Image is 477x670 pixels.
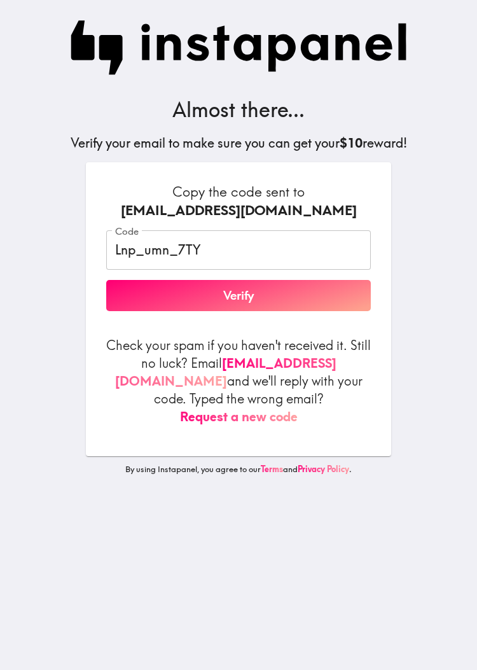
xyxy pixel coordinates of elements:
[261,464,283,474] a: Terms
[106,230,371,270] input: xxx_xxx_xxx
[115,225,139,239] label: Code
[106,337,371,426] p: Check your spam if you haven't received it. Still no luck? Email and we'll reply with your code. ...
[180,408,298,426] button: Request a new code
[106,183,371,220] h6: Copy the code sent to
[340,135,363,151] b: $10
[298,464,349,474] a: Privacy Policy
[71,134,407,152] h5: Verify your email to make sure you can get your reward!
[71,95,407,124] h3: Almost there...
[115,355,336,389] a: [EMAIL_ADDRESS][DOMAIN_NAME]
[86,464,391,475] p: By using Instapanel, you agree to our and .
[106,280,371,312] button: Verify
[106,201,371,220] div: [EMAIL_ADDRESS][DOMAIN_NAME]
[71,20,407,75] img: Instapanel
